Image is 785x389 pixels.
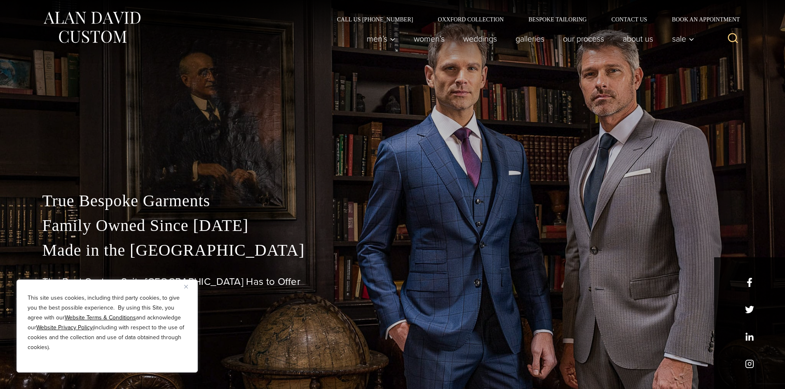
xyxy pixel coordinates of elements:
span: Men’s [367,35,396,43]
a: Call Us [PHONE_NUMBER] [325,16,426,22]
a: Bespoke Tailoring [516,16,599,22]
a: Contact Us [599,16,660,22]
a: Our Process [554,30,614,47]
a: weddings [454,30,506,47]
p: True Bespoke Garments Family Owned Since [DATE] Made in the [GEOGRAPHIC_DATA] [42,189,743,263]
button: Close [184,282,194,291]
nav: Secondary Navigation [325,16,743,22]
h1: The Best Custom Suits [GEOGRAPHIC_DATA] Has to Offer [42,276,743,288]
a: Oxxford Collection [425,16,516,22]
a: Galleries [506,30,554,47]
p: This site uses cookies, including third party cookies, to give you the best possible experience. ... [28,293,187,352]
span: Sale [672,35,694,43]
a: Website Privacy Policy [36,323,93,332]
nav: Primary Navigation [357,30,698,47]
a: Book an Appointment [659,16,743,22]
button: View Search Form [723,29,743,49]
a: Website Terms & Conditions [65,313,136,322]
a: About Us [614,30,663,47]
img: Close [184,285,188,289]
img: Alan David Custom [42,9,141,46]
a: Women’s [405,30,454,47]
